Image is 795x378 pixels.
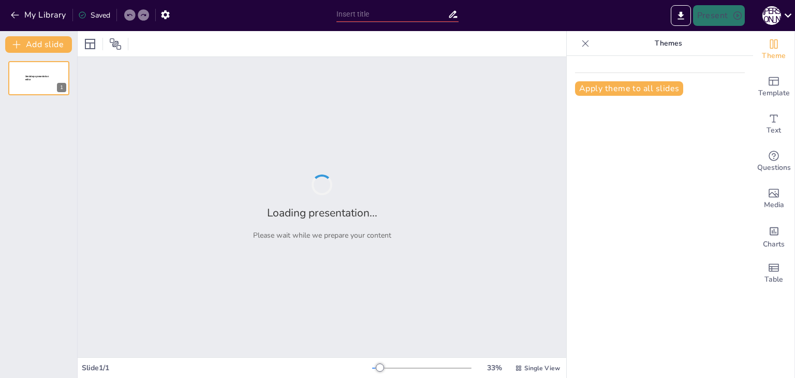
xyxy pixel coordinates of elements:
div: Add a table [753,255,794,292]
p: Themes [594,31,743,56]
span: Template [758,88,790,99]
button: My Library [8,7,70,23]
div: Layout [82,36,98,52]
button: П [PERSON_NAME] [762,5,781,26]
span: Single View [524,364,560,372]
span: Media [764,199,784,211]
div: Saved [78,10,110,20]
div: П [PERSON_NAME] [762,6,781,25]
div: Add text boxes [753,106,794,143]
button: Add slide [5,36,72,53]
button: Export to PowerPoint [671,5,691,26]
div: 33 % [482,363,507,373]
div: Add images, graphics, shapes or video [753,180,794,217]
span: Table [764,274,783,285]
p: Please wait while we prepare your content [253,230,391,240]
span: Position [109,38,122,50]
div: Get real-time input from your audience [753,143,794,180]
span: Text [767,125,781,136]
div: Slide 1 / 1 [82,363,372,373]
div: Add ready made slides [753,68,794,106]
h2: Loading presentation... [267,206,377,220]
input: Insert title [336,7,448,22]
button: Present [693,5,745,26]
div: Add charts and graphs [753,217,794,255]
span: Charts [763,239,785,250]
div: 1 [57,83,66,92]
span: Sendsteps presentation editor [25,75,49,81]
div: Change the overall theme [753,31,794,68]
span: Theme [762,50,786,62]
button: Apply theme to all slides [575,81,683,96]
span: Questions [757,162,791,173]
div: 1 [8,61,69,95]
